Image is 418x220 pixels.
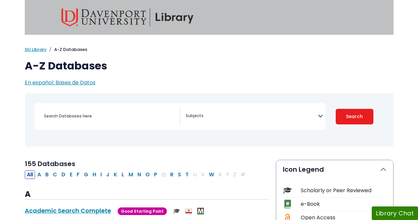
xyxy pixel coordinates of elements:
[91,170,98,179] button: Filter Results H
[112,170,119,179] button: Filter Results K
[301,187,387,195] div: Scholarly or Peer Reviewed
[118,207,167,215] span: Good Starting Point
[82,170,90,179] button: Filter Results G
[152,170,159,179] button: Filter Results P
[25,170,35,179] button: All
[104,170,111,179] button: Filter Results J
[276,160,393,179] button: Icon Legend
[135,170,143,179] button: Filter Results N
[68,170,74,179] button: Filter Results E
[25,170,248,178] div: Alpha-list to filter by first letter of database name
[25,60,394,72] h1: A-Z Databases
[61,8,194,26] img: Davenport University Library
[25,190,268,199] h3: A
[25,46,394,53] nav: breadcrumb
[35,170,43,179] button: Filter Results A
[185,208,192,214] img: Audio & Video
[25,159,75,168] span: 155 Databases
[43,170,51,179] button: Filter Results B
[176,170,183,179] button: Filter Results S
[197,208,204,214] img: MeL (Michigan electronic Library)
[301,200,387,208] div: e-Book
[168,170,175,179] button: Filter Results R
[51,170,59,179] button: Filter Results C
[47,46,87,53] li: A-Z Databases
[40,111,180,121] input: Search database by title or keyword
[98,170,104,179] button: Filter Results I
[127,170,135,179] button: Filter Results M
[372,206,418,220] button: Library Chat
[283,199,292,208] img: Icon e-Book
[186,114,318,119] textarea: Search
[173,208,180,214] img: Scholarly or Peer Reviewed
[25,79,95,86] a: En español: Bases de Datos
[25,206,111,215] a: Academic Search Complete
[120,170,126,179] button: Filter Results L
[143,170,152,179] button: Filter Results O
[183,170,191,179] button: Filter Results T
[283,186,292,195] img: Icon Scholarly or Peer Reviewed
[25,46,47,53] a: DU Library
[59,170,67,179] button: Filter Results D
[207,170,216,179] button: Filter Results W
[336,109,373,124] button: Submit for Search Results
[75,170,82,179] button: Filter Results F
[25,93,394,147] nav: Search filters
